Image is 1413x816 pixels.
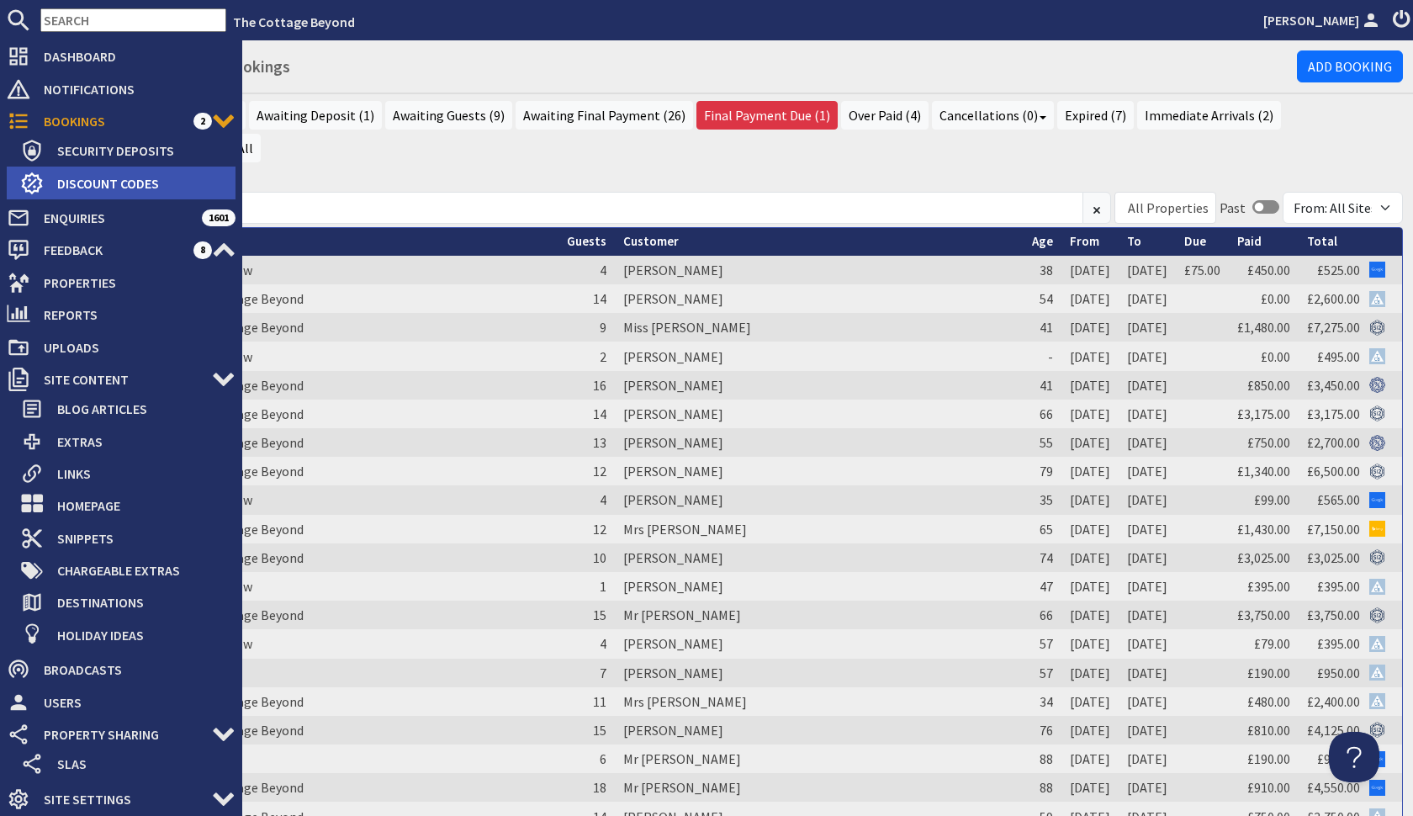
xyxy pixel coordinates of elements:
[1317,635,1360,652] a: £395.00
[1237,405,1290,422] a: £3,175.00
[1119,256,1176,284] td: [DATE]
[1369,722,1385,738] img: Referer: Sleeps 12
[30,108,193,135] span: Bookings
[615,687,1024,716] td: Mrs [PERSON_NAME]
[1061,716,1119,744] td: [DATE]
[615,371,1024,400] td: [PERSON_NAME]
[1369,665,1385,681] img: Referer: The Cottage Beyond
[1024,313,1061,342] td: 41
[696,101,838,130] a: Final Payment Due (1)
[185,348,252,365] a: Yonder View
[185,377,304,394] a: The Cottage Beyond
[233,13,355,30] a: The Cottage Beyond
[1317,750,1360,767] a: £950.00
[20,428,235,455] a: Extras
[1061,457,1119,485] td: [DATE]
[516,101,693,130] a: Awaiting Final Payment (26)
[1307,290,1360,307] a: £2,600.00
[1061,543,1119,572] td: [DATE]
[385,101,512,130] a: Awaiting Guests (9)
[1061,629,1119,658] td: [DATE]
[30,301,235,328] span: Reports
[30,269,235,296] span: Properties
[615,400,1024,428] td: [PERSON_NAME]
[1369,464,1385,480] img: Referer: Sleeps 12
[1369,320,1385,336] img: Referer: Sleeps 12
[44,170,235,197] span: Discount Codes
[50,192,1083,224] input: Search...
[593,607,606,623] span: 15
[600,578,606,595] span: 1
[185,521,304,538] a: The Cottage Beyond
[185,262,252,278] a: Yonder View
[30,204,202,231] span: Enquiries
[30,786,212,813] span: Site Settings
[20,137,235,164] a: Security Deposits
[593,377,606,394] span: 16
[1254,635,1290,652] a: £79.00
[40,8,226,32] input: SEARCH
[185,578,252,595] a: Yonder View
[623,233,679,249] a: Customer
[1369,377,1385,393] img: Referer: Group Stays
[1369,693,1385,709] img: Referer: The Cottage Beyond
[1061,659,1119,687] td: [DATE]
[1061,601,1119,629] td: [DATE]
[1237,233,1262,249] a: Paid
[44,525,235,552] span: Snippets
[1317,665,1360,681] a: £950.00
[20,525,235,552] a: Snippets
[7,689,235,716] a: Users
[1024,716,1061,744] td: 76
[615,256,1024,284] td: [PERSON_NAME]
[7,366,235,393] a: Site Content
[1024,659,1061,687] td: 57
[1119,601,1176,629] td: [DATE]
[185,607,304,623] a: The Cottage Beyond
[230,134,261,162] a: All
[185,405,304,422] a: The Cottage Beyond
[193,113,212,130] span: 2
[593,693,606,710] span: 11
[7,301,235,328] a: Reports
[615,313,1024,342] td: Miss [PERSON_NAME]
[30,236,193,263] span: Feedback
[1057,101,1134,130] a: Expired (7)
[44,750,235,777] span: SLAs
[1247,262,1290,278] a: £450.00
[1114,192,1216,224] div: Combobox
[1237,607,1290,623] a: £3,750.00
[1237,521,1290,538] a: £1,430.00
[20,557,235,584] a: Chargeable Extras
[30,76,235,103] span: Notifications
[1119,659,1176,687] td: [DATE]
[193,241,212,258] span: 8
[600,665,606,681] span: 7
[1247,377,1290,394] a: £850.00
[1369,549,1385,565] img: Referer: Sleeps 12
[932,101,1054,130] a: Cancellations (0)
[20,589,235,616] a: Destinations
[1369,780,1385,796] img: Referer: Google
[1119,687,1176,716] td: [DATE]
[1061,313,1119,342] td: [DATE]
[30,43,235,70] span: Dashboard
[1297,50,1403,82] a: Add Booking
[841,101,929,130] a: Over Paid (4)
[1061,400,1119,428] td: [DATE]
[1237,319,1290,336] a: £1,480.00
[1247,779,1290,796] a: £910.00
[1119,572,1176,601] td: [DATE]
[1024,629,1061,658] td: 57
[600,750,606,767] span: 6
[1128,198,1209,218] div: All Properties
[1307,233,1337,249] a: Total
[1317,348,1360,365] a: £495.00
[1061,371,1119,400] td: [DATE]
[185,635,252,652] a: Yonder View
[1061,773,1119,802] td: [DATE]
[1024,284,1061,313] td: 54
[1369,405,1385,421] img: Referer: Sleeps 12
[1317,578,1360,595] a: £395.00
[1061,687,1119,716] td: [DATE]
